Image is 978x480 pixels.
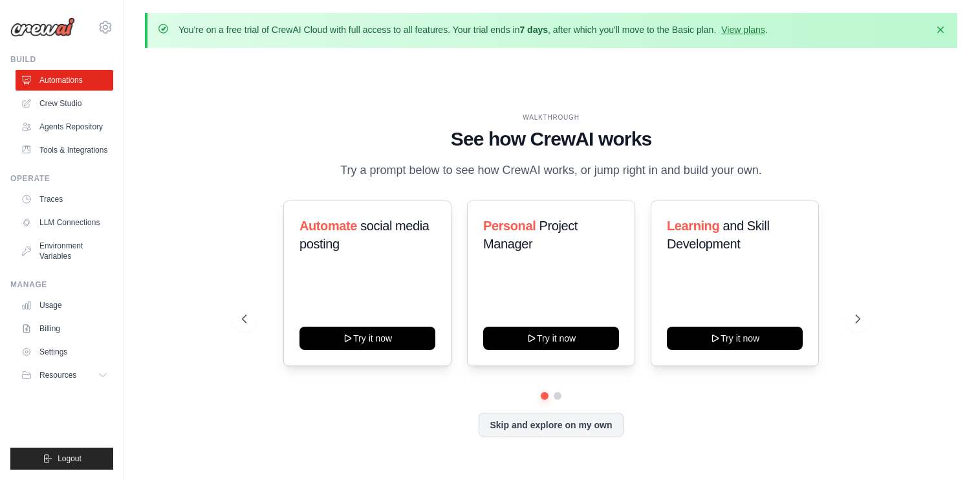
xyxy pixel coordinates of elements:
[479,413,623,437] button: Skip and explore on my own
[334,161,768,180] p: Try a prompt below to see how CrewAI works, or jump right in and build your own.
[299,327,435,350] button: Try it now
[16,318,113,339] a: Billing
[16,189,113,210] a: Traces
[667,327,803,350] button: Try it now
[16,235,113,267] a: Environment Variables
[483,219,536,233] span: Personal
[16,365,113,386] button: Resources
[16,70,113,91] a: Automations
[16,140,113,160] a: Tools & Integrations
[299,219,357,233] span: Automate
[10,173,113,184] div: Operate
[10,448,113,470] button: Logout
[179,23,768,36] p: You're on a free trial of CrewAI Cloud with full access to all features. Your trial ends in , aft...
[16,342,113,362] a: Settings
[519,25,548,35] strong: 7 days
[667,219,719,233] span: Learning
[10,17,75,37] img: Logo
[10,279,113,290] div: Manage
[16,212,113,233] a: LLM Connections
[483,219,578,251] span: Project Manager
[10,54,113,65] div: Build
[58,453,81,464] span: Logout
[721,25,765,35] a: View plans
[16,93,113,114] a: Crew Studio
[16,295,113,316] a: Usage
[242,113,861,122] div: WALKTHROUGH
[39,370,76,380] span: Resources
[299,219,429,251] span: social media posting
[242,127,861,151] h1: See how CrewAI works
[483,327,619,350] button: Try it now
[16,116,113,137] a: Agents Repository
